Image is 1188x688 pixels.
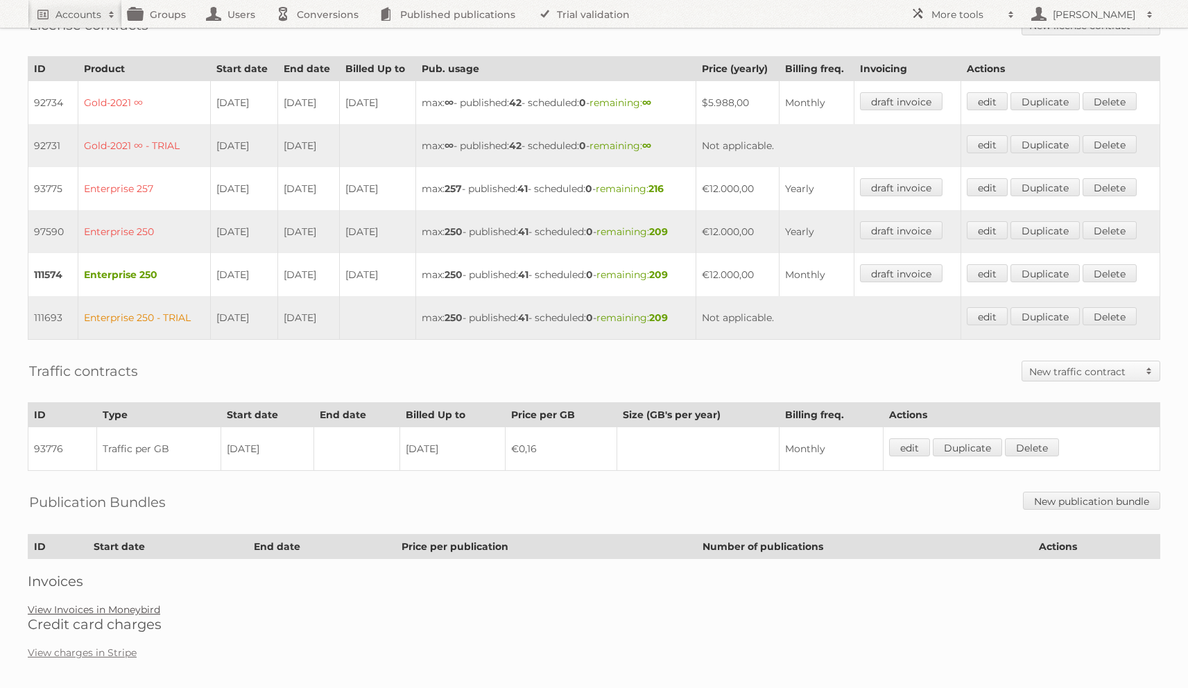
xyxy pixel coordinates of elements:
td: [DATE] [221,427,313,471]
th: ID [28,535,88,559]
td: [DATE] [210,124,277,167]
th: Actions [884,403,1160,427]
span: remaining: [596,225,668,238]
h2: New traffic contract [1029,365,1139,379]
th: Billing freq. [779,57,854,81]
a: edit [967,264,1008,282]
td: Not applicable. [696,124,961,167]
a: Duplicate [1010,178,1080,196]
a: draft invoice [860,92,942,110]
td: Yearly [779,210,854,253]
td: 93775 [28,167,78,210]
th: Billed Up to [340,57,416,81]
span: remaining: [596,268,668,281]
a: Duplicate [1010,307,1080,325]
td: 111693 [28,296,78,340]
td: 97590 [28,210,78,253]
td: [DATE] [340,167,416,210]
td: max: - published: - scheduled: - [415,124,696,167]
td: Enterprise 257 [78,167,211,210]
a: edit [967,135,1008,153]
td: [DATE] [277,253,339,296]
th: Type [96,403,221,427]
a: edit [967,221,1008,239]
td: [DATE] [277,81,339,125]
a: edit [967,92,1008,110]
a: draft invoice [860,264,942,282]
td: €12.000,00 [696,210,779,253]
td: €12.000,00 [696,253,779,296]
td: [DATE] [210,81,277,125]
td: max: - published: - scheduled: - [415,210,696,253]
h2: Invoices [28,573,1160,590]
span: remaining: [596,182,664,195]
strong: 257 [445,182,462,195]
td: Traffic per GB [96,427,221,471]
span: remaining: [596,311,668,324]
h2: Traffic contracts [29,361,138,381]
strong: 0 [586,311,593,324]
td: [DATE] [210,253,277,296]
th: Price per GB [506,403,617,427]
td: $5.988,00 [696,81,779,125]
span: remaining: [589,139,651,152]
td: Monthly [779,81,854,125]
td: [DATE] [340,210,416,253]
h2: [PERSON_NAME] [1049,8,1139,21]
th: Actions [961,57,1160,81]
th: Price per publication [396,535,697,559]
td: [DATE] [277,167,339,210]
th: ID [28,403,97,427]
a: Duplicate [1010,264,1080,282]
a: Delete [1005,438,1059,456]
td: 92731 [28,124,78,167]
a: Duplicate [1010,135,1080,153]
a: Delete [1083,221,1137,239]
td: Yearly [779,167,854,210]
th: End date [248,535,396,559]
td: [DATE] [277,210,339,253]
td: Monthly [779,253,854,296]
strong: 0 [586,268,593,281]
td: max: - published: - scheduled: - [415,296,696,340]
td: [DATE] [340,253,416,296]
th: Number of publications [697,535,1033,559]
a: edit [889,438,930,456]
td: 111574 [28,253,78,296]
th: Start date [88,535,248,559]
a: Duplicate [1010,92,1080,110]
a: edit [967,307,1008,325]
strong: 41 [518,225,528,238]
td: Enterprise 250 - TRIAL [78,296,211,340]
a: New publication bundle [1023,492,1160,510]
th: Invoicing [854,57,961,81]
th: Pub. usage [415,57,696,81]
td: [DATE] [210,167,277,210]
th: ID [28,57,78,81]
td: Gold-2021 ∞ - TRIAL [78,124,211,167]
strong: ∞ [642,96,651,109]
strong: ∞ [445,139,454,152]
td: max: - published: - scheduled: - [415,81,696,125]
td: max: - published: - scheduled: - [415,253,696,296]
a: Duplicate [1010,221,1080,239]
strong: 0 [586,225,593,238]
th: Product [78,57,211,81]
td: €12.000,00 [696,167,779,210]
td: [DATE] [277,124,339,167]
h2: More tools [931,8,1001,21]
td: max: - published: - scheduled: - [415,167,696,210]
td: Monthly [779,427,884,471]
strong: 250 [445,268,463,281]
a: View Invoices in Moneybird [28,603,160,616]
td: Gold-2021 ∞ [78,81,211,125]
strong: 0 [585,182,592,195]
strong: ∞ [642,139,651,152]
strong: 209 [649,311,668,324]
strong: ∞ [445,96,454,109]
h2: Accounts [55,8,101,21]
th: Price (yearly) [696,57,779,81]
a: Delete [1083,307,1137,325]
th: Start date [221,403,313,427]
a: Duplicate [933,438,1002,456]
